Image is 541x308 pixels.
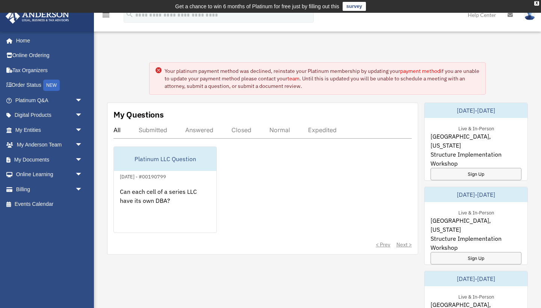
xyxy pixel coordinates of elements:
div: Live & In-Person [452,208,500,216]
span: arrow_drop_down [75,152,90,168]
a: payment method [400,68,440,74]
div: [DATE]-[DATE] [425,271,527,286]
a: Platinum LLC Question[DATE] - #00190799Can each cell of a series LLC have its own DBA? [113,146,217,233]
span: arrow_drop_down [75,182,90,197]
a: My Documentsarrow_drop_down [5,152,94,167]
div: Can each cell of a series LLC have its own DBA? [114,181,216,240]
a: Online Ordering [5,48,94,63]
div: [DATE] - #00190799 [114,172,172,180]
span: arrow_drop_down [75,108,90,123]
span: [GEOGRAPHIC_DATA], [US_STATE] [431,216,521,234]
a: Online Learningarrow_drop_down [5,167,94,182]
span: arrow_drop_down [75,137,90,153]
div: Live & In-Person [452,292,500,300]
span: Structure Implementation Workshop [431,234,521,252]
span: arrow_drop_down [75,93,90,108]
i: menu [101,11,110,20]
div: [DATE]-[DATE] [425,187,527,202]
a: Home [5,33,90,48]
div: Live & In-Person [452,124,500,132]
div: Expedited [308,126,337,134]
a: Sign Up [431,168,521,180]
a: My Entitiesarrow_drop_down [5,122,94,137]
div: Your platinum payment method was declined, reinstate your Platinum membership by updating your if... [165,67,479,90]
a: Platinum Q&Aarrow_drop_down [5,93,94,108]
div: Platinum LLC Question [114,147,216,171]
a: Sign Up [431,252,521,264]
span: [GEOGRAPHIC_DATA], [US_STATE] [431,132,521,150]
a: My Anderson Teamarrow_drop_down [5,137,94,152]
a: survey [343,2,366,11]
i: search [125,10,134,18]
a: Tax Organizers [5,63,94,78]
a: Order StatusNEW [5,78,94,93]
div: All [113,126,121,134]
a: menu [101,13,110,20]
a: team [287,75,299,82]
a: Digital Productsarrow_drop_down [5,108,94,123]
div: close [534,1,539,6]
img: User Pic [524,9,535,20]
a: Events Calendar [5,197,94,212]
div: NEW [43,80,60,91]
a: Billingarrow_drop_down [5,182,94,197]
div: [DATE]-[DATE] [425,103,527,118]
div: Submitted [139,126,167,134]
div: Closed [231,126,251,134]
div: Normal [269,126,290,134]
img: Anderson Advisors Platinum Portal [3,9,71,24]
div: My Questions [113,109,164,120]
span: Structure Implementation Workshop [431,150,521,168]
span: arrow_drop_down [75,122,90,138]
span: arrow_drop_down [75,167,90,183]
div: Answered [185,126,213,134]
div: Get a chance to win 6 months of Platinum for free just by filling out this [175,2,339,11]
